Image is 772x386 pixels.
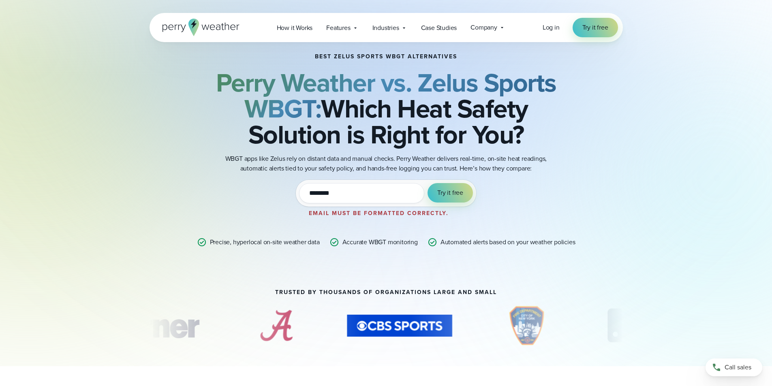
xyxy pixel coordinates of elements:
[342,305,457,346] div: 6 of 14
[315,53,457,60] h1: BEST ZELUS SPORTS WBGT ALTERNATIVES
[725,363,751,372] span: Call sales
[543,23,560,32] a: Log in
[309,209,449,218] label: Email must be formatted correctly.
[190,70,582,147] h2: Which Heat Safety Solution is Right for You?
[437,188,463,198] span: Try it free
[275,289,497,296] h2: Trusted by thousands of organizations large and small
[210,237,320,247] p: Precise, hyperlocal on-site weather data
[496,305,558,346] div: 7 of 14
[496,305,558,346] img: City-of-New-York-Fire-Department-FDNY.svg
[470,23,497,32] span: Company
[96,305,211,346] div: 4 of 14
[414,19,464,36] a: Case Studies
[270,19,320,36] a: How it Works
[597,305,683,346] div: 8 of 14
[250,305,303,346] img: University-of-Alabama.svg
[342,305,457,346] img: CBS-Sports.svg
[372,23,399,33] span: Industries
[582,23,608,32] span: Try it free
[706,358,762,376] a: Call sales
[326,23,350,33] span: Features
[277,23,313,33] span: How it Works
[216,64,556,128] b: Perry Weather vs. Zelus Sports WBGT:
[428,183,473,203] button: Try it free
[421,23,457,33] span: Case Studies
[224,154,548,173] p: WBGT apps like Zelus rely on distant data and manual checks. Perry Weather delivers real-time, on...
[342,237,418,247] p: Accurate WBGT monitoring
[441,237,575,247] p: Automated alerts based on your weather policies
[250,305,303,346] div: 5 of 14
[150,305,623,350] div: slideshow
[96,305,211,346] img: Turner-Construction_1.svg
[573,18,618,37] a: Try it free
[597,305,683,346] img: MLB.svg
